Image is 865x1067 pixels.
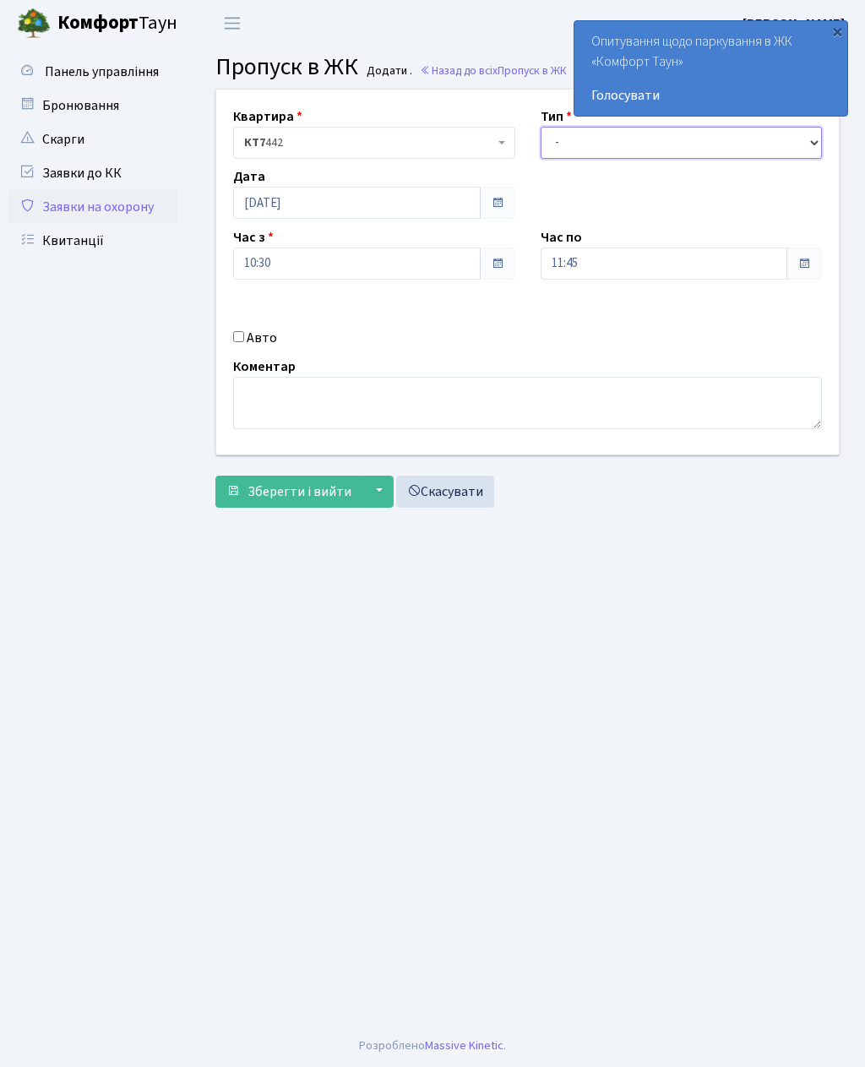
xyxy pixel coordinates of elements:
label: Коментар [233,357,296,377]
div: Розроблено . [359,1037,506,1055]
b: [PERSON_NAME] [743,14,845,33]
span: Таун [57,9,177,38]
label: Час з [233,227,274,248]
label: Дата [233,166,265,187]
img: logo.png [17,7,51,41]
label: Авто [247,328,277,348]
button: Зберегти і вийти [215,476,362,508]
div: × [829,23,846,40]
a: Заявки до КК [8,156,177,190]
a: [PERSON_NAME] [743,14,845,34]
b: КТ7 [244,134,265,151]
label: Час по [541,227,582,248]
b: Комфорт [57,9,139,36]
a: Назад до всіхПропуск в ЖК [420,63,567,79]
a: Massive Kinetic [425,1037,503,1054]
span: Пропуск в ЖК [498,63,567,79]
button: Переключити навігацію [211,9,253,37]
span: Пропуск в ЖК [215,50,358,84]
a: Панель управління [8,55,177,89]
span: Панель управління [45,63,159,81]
label: Тип [541,106,572,127]
a: Голосувати [591,85,830,106]
a: Квитанції [8,224,177,258]
label: Квартира [233,106,302,127]
a: Заявки на охорону [8,190,177,224]
small: Додати . [363,64,412,79]
div: Опитування щодо паркування в ЖК «Комфорт Таун» [574,21,847,116]
span: <b>КТ7</b>&nbsp;&nbsp;&nbsp;442 [233,127,515,159]
span: Зберегти і вийти [248,482,351,501]
span: <b>КТ7</b>&nbsp;&nbsp;&nbsp;442 [244,134,494,151]
a: Скарги [8,122,177,156]
a: Скасувати [396,476,494,508]
a: Бронювання [8,89,177,122]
